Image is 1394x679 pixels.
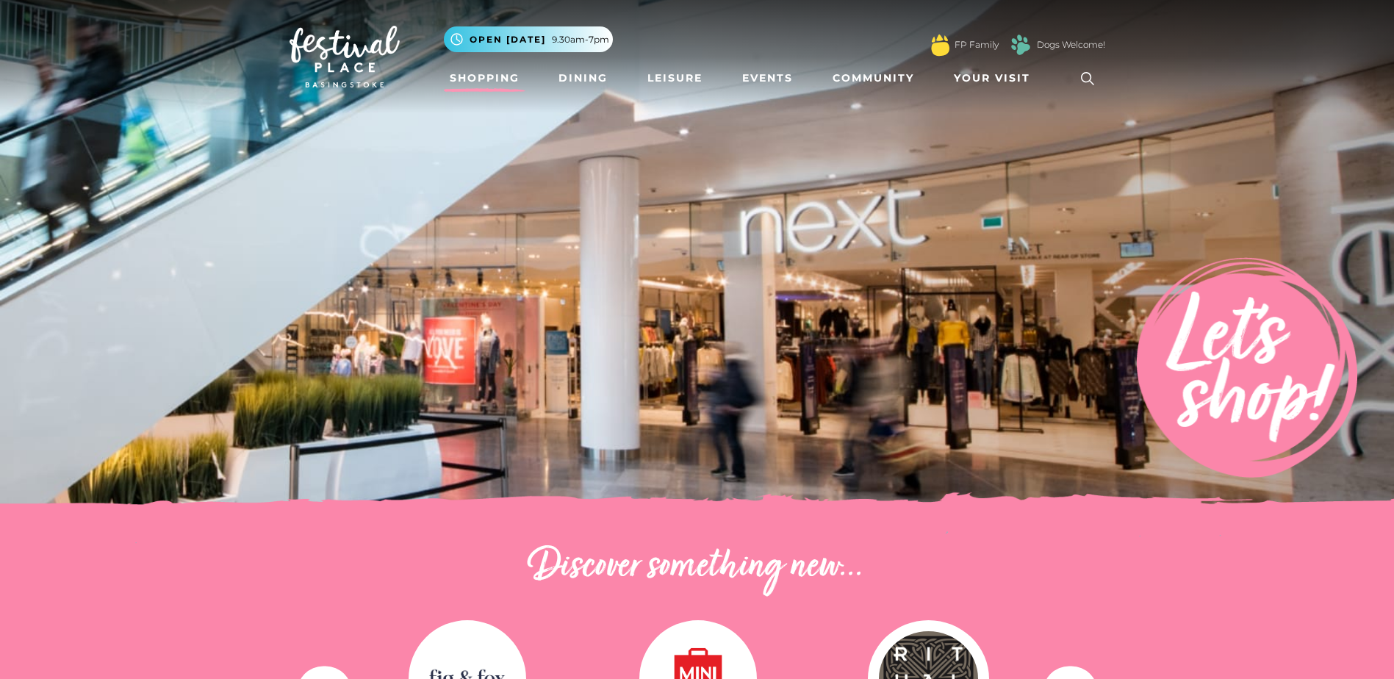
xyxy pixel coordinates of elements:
[290,544,1105,591] h2: Discover something new...
[553,65,614,92] a: Dining
[948,65,1043,92] a: Your Visit
[642,65,708,92] a: Leisure
[954,71,1030,86] span: Your Visit
[444,26,613,52] button: Open [DATE] 9.30am-7pm
[470,33,546,46] span: Open [DATE]
[827,65,920,92] a: Community
[444,65,525,92] a: Shopping
[290,26,400,87] img: Festival Place Logo
[1037,38,1105,51] a: Dogs Welcome!
[955,38,999,51] a: FP Family
[552,33,609,46] span: 9.30am-7pm
[736,65,799,92] a: Events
